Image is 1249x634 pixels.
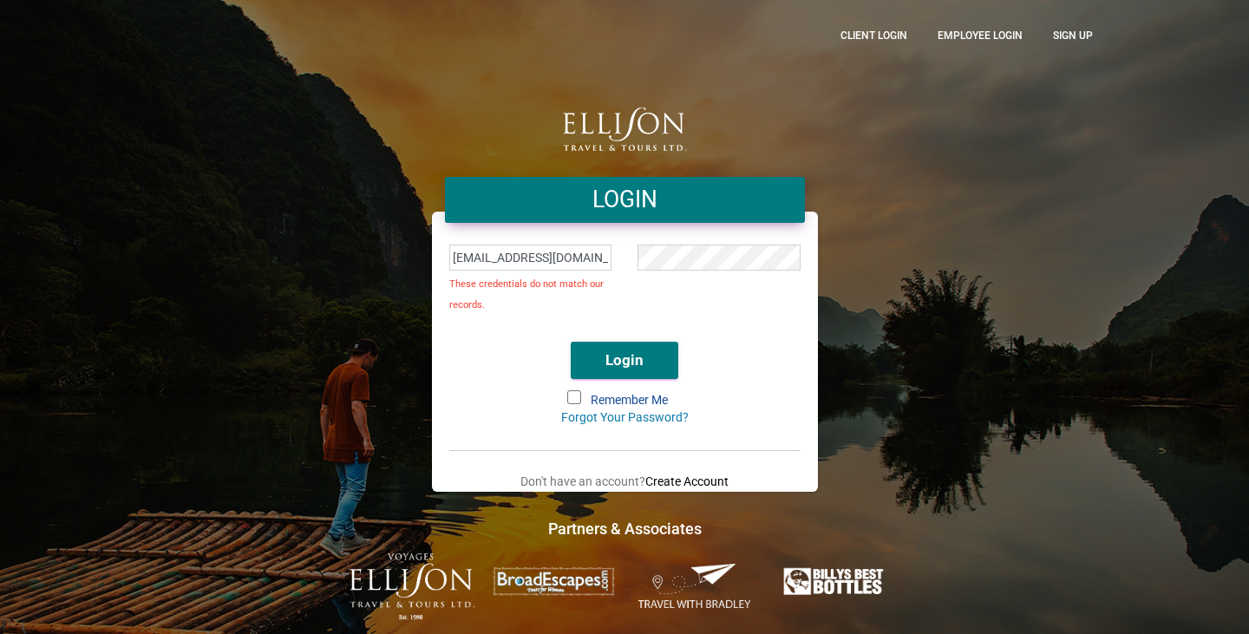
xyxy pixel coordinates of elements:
p: Don't have an account? [449,471,801,492]
img: ET-Voyages-text-colour-Logo-with-est.png [350,553,474,620]
strong: These credentials do not match our records. [449,278,604,310]
h4: LOGIN [458,184,792,216]
button: Login [571,342,678,379]
input: Email Address [449,245,612,271]
a: CLient Login [827,13,920,57]
img: broadescapes.png [491,566,616,597]
img: logo.png [563,108,686,151]
a: Sign up [1040,13,1106,57]
label: Remember Me [569,392,681,409]
img: Billys-Best-Bottles.png [775,563,899,600]
a: Employee Login [925,13,1036,57]
h4: Partners & Associates [143,518,1106,539]
a: Create Account [645,474,729,488]
a: Forgot Your Password? [561,410,689,424]
img: Travel-With-Bradley.png [633,562,758,611]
